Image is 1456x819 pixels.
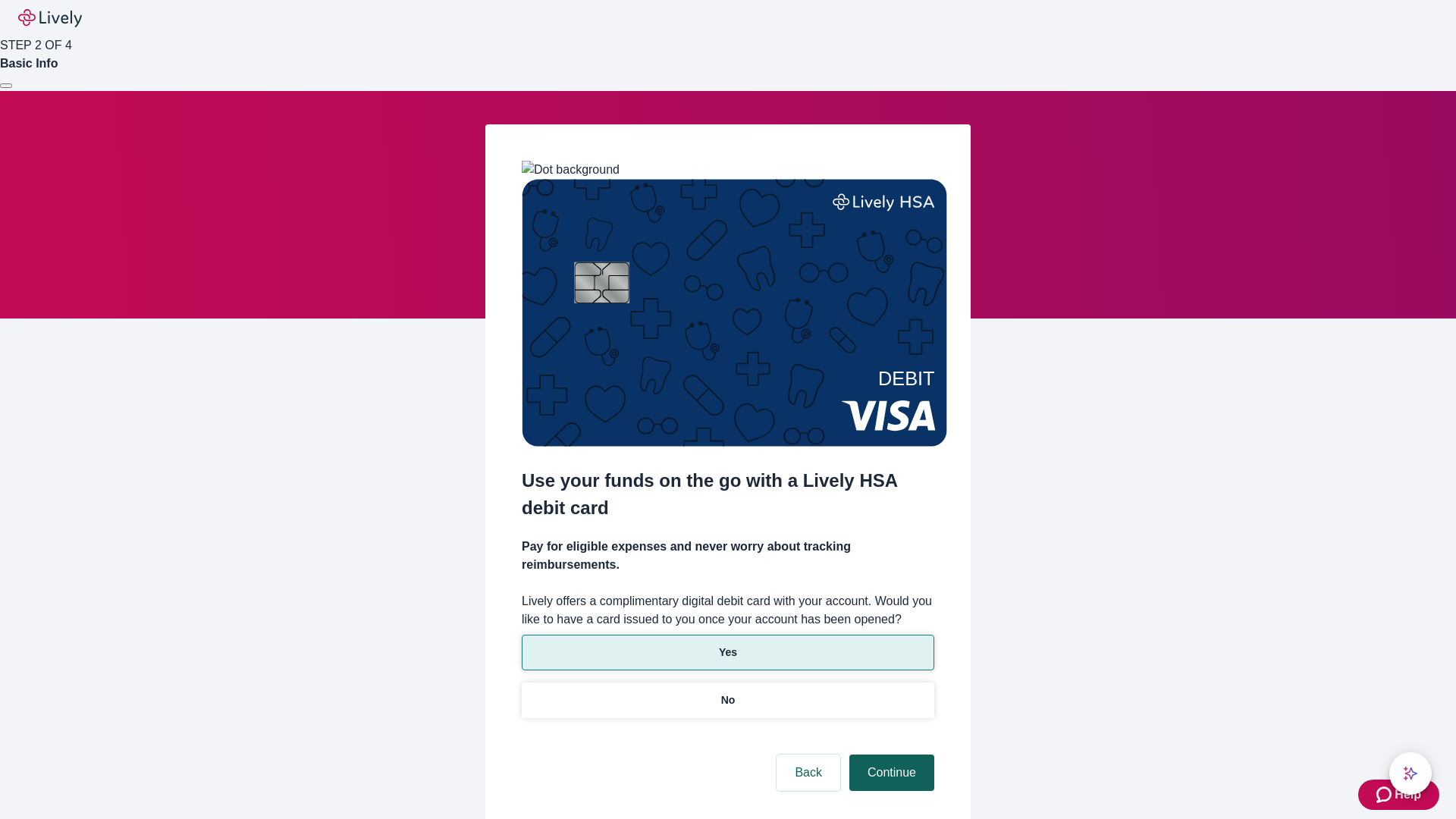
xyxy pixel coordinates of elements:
span: Help [1395,786,1421,804]
img: Lively [18,9,82,27]
h4: Pay for eligible expenses and never worry about tracking reimbursements. [522,538,934,574]
button: Zendesk support iconHelp [1358,780,1439,810]
button: Back [777,755,840,791]
p: No [721,692,736,708]
img: Debit card [522,179,947,447]
svg: Zendesk support icon [1376,786,1395,804]
p: Yes [719,645,737,661]
button: No [522,682,934,718]
button: chat [1389,752,1432,795]
button: Continue [849,755,934,791]
svg: Lively AI Assistant [1403,766,1418,781]
button: Yes [522,635,934,670]
img: Dot background [522,161,620,179]
label: Lively offers a complimentary digital debit card with your account. Would you like to have a card... [522,592,934,629]
h2: Use your funds on the go with a Lively HSA debit card [522,467,934,522]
